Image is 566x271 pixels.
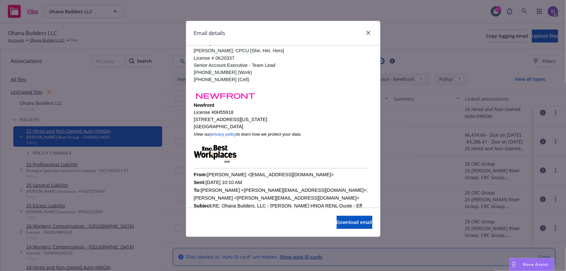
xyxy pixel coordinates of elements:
span: Newfront [194,103,215,108]
span: [PERSON_NAME], CPCU [She, Her, Hers] [194,48,284,53]
img: dwOdhUpnFMMMIWBKisUdeDXPYTxPMvzE0-C99SAo7HDT5d0AH6NBGbFHB0yotWbzErHGxzfoUfpMqY5FHWTHxZ3VH3c3c1Dmj... [196,91,255,101]
span: Nova Assist [523,262,549,267]
span: [GEOGRAPHIC_DATA] [194,124,244,129]
b: Subject: [194,203,213,208]
button: Nova Assist [510,258,554,271]
h1: Email details [194,29,225,37]
img: khfsdKmijE24toqNxmUCP9oGKHUKfAQVpm3gnP4O6S3OgFt5HHhTWcCRIrcCq12q8Yc5LwBuTphZo5UGNLtIXnSreV_U0Yjk_... [194,145,236,163]
span: [PHONE_NUMBER] (Cell) [194,77,249,82]
a: privacy policy [211,132,236,137]
span: Download email [337,219,372,225]
i: to learn how we protect your data. [236,132,302,137]
button: Download email [337,216,372,229]
span: Senior Account Executive - Team Lead [194,63,275,68]
font: [PERSON_NAME] <[EMAIL_ADDRESS][DOMAIN_NAME]> [DATE] 10:10 AM [PERSON_NAME] <[PERSON_NAME][EMAIL_A... [194,172,368,216]
b: To: [194,188,201,193]
b: From: [194,172,208,177]
div: Drag to move [510,258,518,271]
a: close [365,29,372,37]
span: License #0H55918 [194,110,234,115]
b: Sent: [194,180,206,185]
span: [STREET_ADDRESS][US_STATE] [194,117,268,122]
i: View our [194,132,211,137]
span: [PHONE_NUMBER] (Work) [194,70,252,75]
span: License # 0K20337 [194,55,235,61]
